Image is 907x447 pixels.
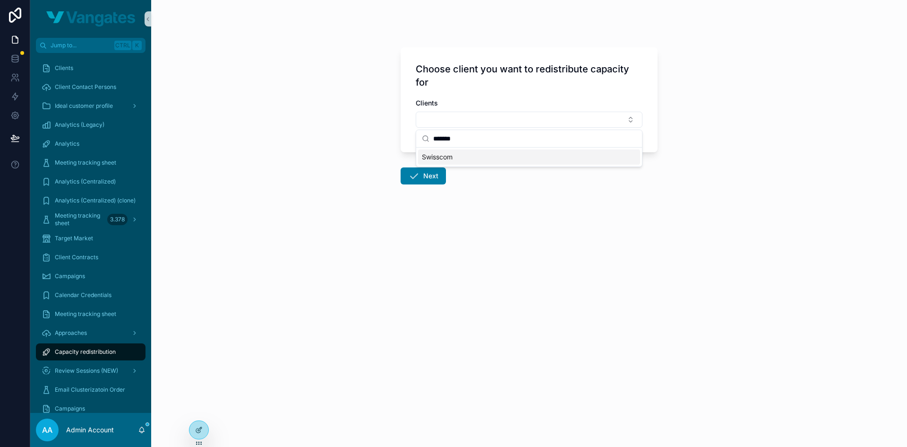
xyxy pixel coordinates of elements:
span: AA [42,424,52,436]
button: Next [401,167,446,184]
span: Jump to... [51,42,111,49]
span: Ideal customer profile [55,102,113,110]
a: Capacity redistribution [36,343,145,360]
a: Analytics (Legacy) [36,116,145,133]
a: Campaigns [36,400,145,417]
button: Jump to...CtrlK [36,38,145,53]
a: Clients [36,60,145,77]
a: Client Contact Persons [36,79,145,96]
a: Analytics (Centralized) (clone) [36,192,145,209]
div: scrollable content [30,53,151,413]
span: Swisscom [422,152,453,162]
span: Campaigns [55,272,85,280]
a: Meeting tracking sheet3.378 [36,211,145,228]
span: Meeting tracking sheet [55,212,103,227]
span: Review Sessions (NEW) [55,367,118,375]
a: Target Market [36,230,145,247]
span: Analytics (Legacy) [55,121,104,129]
span: K [133,42,141,49]
span: Campaigns [55,405,85,412]
span: Capacity redistribution [55,348,116,356]
img: App logo [46,11,135,26]
a: Meeting tracking sheet [36,306,145,323]
a: Analytics [36,135,145,152]
span: Client Contact Persons [55,83,116,91]
a: Ideal customer profile [36,97,145,114]
a: Client Contracts [36,249,145,266]
a: Approaches [36,324,145,342]
a: Calendar Credentials [36,287,145,304]
span: Meeting tracking sheet [55,310,116,318]
span: Analytics (Centralized) [55,178,116,185]
span: Approaches [55,329,87,337]
h1: Choose client you want to redistribute capacity for [416,62,642,89]
span: Email Clusterizatoin Order [55,386,125,394]
span: Analytics [55,140,79,148]
a: Campaigns [36,268,145,285]
a: Review Sessions (NEW) [36,362,145,379]
div: 3.378 [107,214,128,225]
span: Analytics (Centralized) (clone) [55,197,136,204]
a: Meeting tracking sheet [36,154,145,171]
span: Client Contracts [55,254,98,261]
button: Select Button [416,112,642,128]
span: Calendar Credentials [55,291,111,299]
p: Admin Account [66,425,114,435]
span: Target Market [55,235,93,242]
span: Ctrl [114,41,131,50]
a: Analytics (Centralized) [36,173,145,190]
span: Clients [416,99,438,107]
span: Meeting tracking sheet [55,159,116,167]
div: Suggestions [416,148,642,167]
a: Email Clusterizatoin Order [36,381,145,398]
span: Clients [55,64,73,72]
